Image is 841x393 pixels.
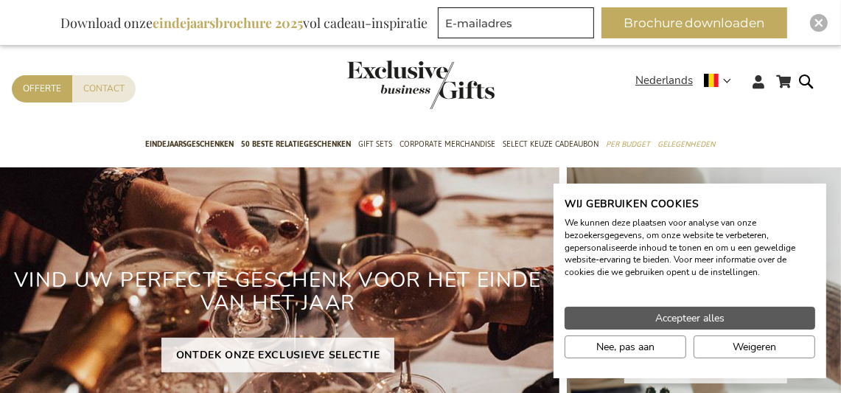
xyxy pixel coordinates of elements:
span: Accepteer alles [655,310,725,326]
a: Contact [72,75,136,102]
span: Nee, pas aan [596,339,655,355]
img: Exclusive Business gifts logo [347,60,495,109]
b: eindejaarsbrochure 2025 [153,14,303,32]
input: E-mailadres [438,7,594,38]
span: Gelegenheden [657,136,715,152]
div: Nederlands [635,72,741,89]
p: We kunnen deze plaatsen voor analyse van onze bezoekersgegevens, om onze website te verbeteren, g... [565,217,815,279]
button: Alle cookies weigeren [694,335,815,358]
span: Select Keuze Cadeaubon [503,136,599,152]
a: ONTDEK ONZE EXCLUSIEVE SELECTIE [161,338,395,372]
span: Weigeren [733,339,776,355]
button: Accepteer alle cookies [565,307,815,330]
span: Per Budget [606,136,650,152]
span: 50 beste relatiegeschenken [241,136,351,152]
a: store logo [347,60,421,109]
button: Pas cookie voorkeuren aan [565,335,686,358]
span: Eindejaarsgeschenken [145,136,234,152]
button: Brochure downloaden [601,7,787,38]
span: Nederlands [635,72,693,89]
div: Close [810,14,828,32]
div: Download onze vol cadeau-inspiratie [54,7,434,38]
a: Offerte [12,75,72,102]
span: Gift Sets [358,136,392,152]
form: marketing offers and promotions [438,7,599,43]
span: Corporate Merchandise [399,136,495,152]
img: Close [814,18,823,27]
h2: Wij gebruiken cookies [565,198,815,211]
